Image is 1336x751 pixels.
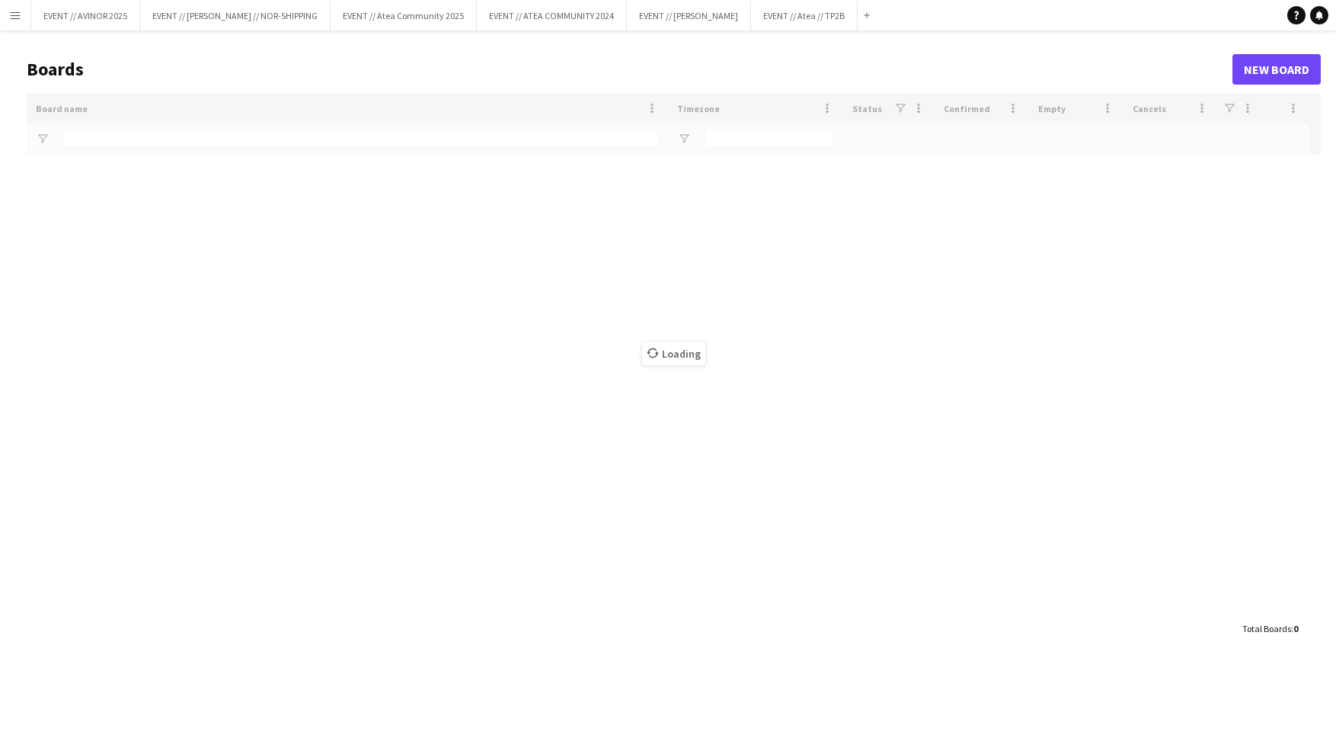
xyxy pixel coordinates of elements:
button: EVENT // [PERSON_NAME] [627,1,751,30]
button: EVENT // AVINOR 2025 [31,1,140,30]
h1: Boards [27,58,1232,81]
button: EVENT // Atea Community 2025 [331,1,477,30]
button: EVENT // Atea // TP2B [751,1,858,30]
span: Total Boards [1242,623,1291,634]
button: EVENT // [PERSON_NAME] // NOR-SHIPPING [140,1,331,30]
a: New Board [1232,54,1321,85]
button: EVENT // ATEA COMMUNITY 2024 [477,1,627,30]
span: Loading [642,342,705,365]
span: 0 [1293,623,1298,634]
div: : [1242,614,1298,643]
